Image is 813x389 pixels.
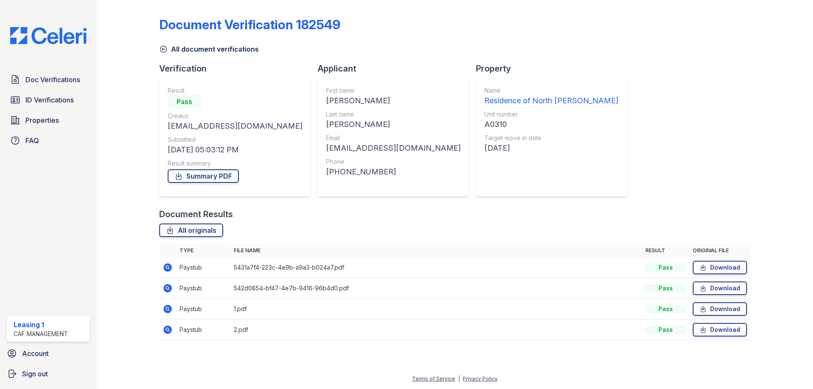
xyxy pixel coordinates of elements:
div: Unit number [484,110,618,119]
div: Verification [159,63,318,74]
span: Doc Verifications [25,74,80,85]
div: [PERSON_NAME] [326,95,461,107]
a: All originals [159,223,223,237]
td: Paystub [176,278,230,299]
iframe: chat widget [777,355,805,381]
img: CE_Logo_Blue-a8612792a0a2168367f1c8372b55b34899dd931a85d93a1a3d3e32e68fde9ad4.png [3,27,93,44]
div: | [458,375,460,382]
div: Email [326,134,461,142]
div: [PHONE_NUMBER] [326,166,461,178]
td: 542d0854-bf47-4e7b-9416-96b4d0.pdf [230,278,642,299]
div: Creator [168,112,302,120]
a: Download [693,323,747,337]
td: 1.pdf [230,299,642,320]
div: Phone [326,157,461,166]
div: Target move in date [484,134,618,142]
a: Terms of Service [412,375,455,382]
th: File name [230,244,642,257]
a: Download [693,261,747,274]
div: [EMAIL_ADDRESS][DOMAIN_NAME] [168,120,302,132]
div: Pass [168,95,202,108]
a: Properties [7,112,90,129]
th: Result [642,244,689,257]
div: Residence of North [PERSON_NAME] [484,95,618,107]
td: Paystub [176,257,230,278]
div: Pass [645,305,686,313]
a: Summary PDF [168,169,239,183]
div: Result [168,86,302,95]
span: Properties [25,115,59,125]
a: Account [3,345,93,362]
div: Submitted [168,135,302,144]
div: Document Verification 182549 [159,17,340,32]
span: Account [22,348,49,359]
div: First name [326,86,461,95]
div: [DATE] [484,142,618,154]
div: Name [484,86,618,95]
td: Paystub [176,320,230,340]
td: Paystub [176,299,230,320]
div: Last name [326,110,461,119]
div: CAF Management [14,330,68,338]
th: Type [176,244,230,257]
a: Sign out [3,365,93,382]
div: Pass [645,326,686,334]
a: ID Verifications [7,91,90,108]
div: [PERSON_NAME] [326,119,461,130]
div: Pass [645,284,686,292]
a: Name Residence of North [PERSON_NAME] [484,86,618,107]
div: Property [476,63,633,74]
span: FAQ [25,135,39,146]
a: Doc Verifications [7,71,90,88]
a: FAQ [7,132,90,149]
a: Privacy Policy [463,375,498,382]
span: ID Verifications [25,95,74,105]
td: 2.pdf [230,320,642,340]
div: Applicant [318,63,476,74]
a: All document verifications [159,44,259,54]
span: Sign out [22,369,48,379]
th: Original file [689,244,750,257]
div: Result summary [168,159,302,168]
div: A0310 [484,119,618,130]
a: Download [693,281,747,295]
td: 5431a7f4-223c-4e9b-a9a3-b024a7.pdf [230,257,642,278]
div: Document Results [159,208,233,220]
div: [DATE] 05:03:12 PM [168,144,302,156]
div: [EMAIL_ADDRESS][DOMAIN_NAME] [326,142,461,154]
a: Download [693,302,747,316]
div: Leasing 1 [14,320,68,330]
div: Pass [645,263,686,272]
